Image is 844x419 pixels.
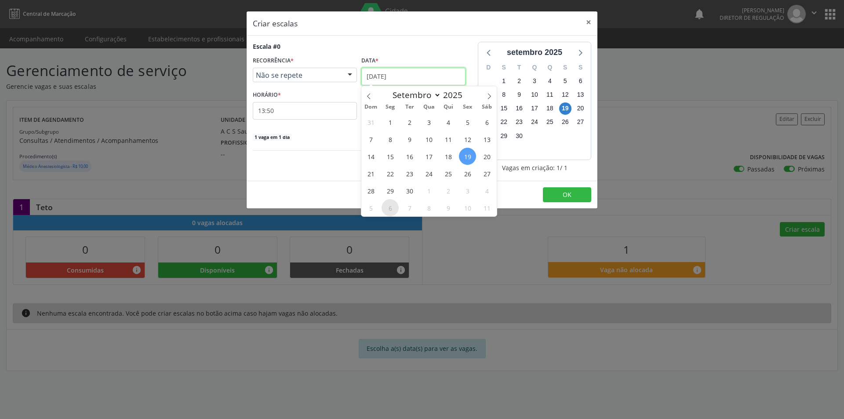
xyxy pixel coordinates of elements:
span: sexta-feira, 12 de setembro de 2025 [559,89,571,101]
span: sábado, 6 de setembro de 2025 [575,75,587,87]
span: Ter [400,104,419,110]
span: Seg [381,104,400,110]
input: Selecione uma data [361,68,466,85]
span: Setembro 30, 2025 [401,182,418,199]
h5: Criar escalas [253,18,298,29]
label: Data [361,54,378,68]
div: Vagas em criação: 1 [478,163,591,172]
div: D [481,61,496,74]
span: quinta-feira, 4 de setembro de 2025 [544,75,556,87]
span: quarta-feira, 10 de setembro de 2025 [528,89,541,101]
span: terça-feira, 23 de setembro de 2025 [513,116,525,128]
span: segunda-feira, 22 de setembro de 2025 [498,116,510,128]
span: segunda-feira, 8 de setembro de 2025 [498,89,510,101]
div: Q [527,61,542,74]
span: / 1 [560,163,568,172]
span: OK [563,190,571,199]
span: Setembro 20, 2025 [478,148,495,165]
span: quarta-feira, 17 de setembro de 2025 [528,102,541,115]
span: terça-feira, 16 de setembro de 2025 [513,102,525,115]
span: Setembro 13, 2025 [478,131,495,148]
div: Q [542,61,557,74]
button: Close [580,11,597,33]
span: Setembro 24, 2025 [420,165,437,182]
span: Outubro 11, 2025 [478,199,495,216]
span: Setembro 6, 2025 [478,113,495,131]
span: Setembro 3, 2025 [420,113,437,131]
span: quinta-feira, 18 de setembro de 2025 [544,102,556,115]
span: Outubro 10, 2025 [459,199,476,216]
span: Setembro 9, 2025 [401,131,418,148]
span: Qua [419,104,439,110]
span: segunda-feira, 1 de setembro de 2025 [498,75,510,87]
select: Month [388,89,441,101]
span: Setembro 28, 2025 [362,182,379,199]
span: Outubro 9, 2025 [440,199,457,216]
span: Outubro 6, 2025 [382,199,399,216]
div: S [557,61,573,74]
span: Setembro 21, 2025 [362,165,379,182]
span: Setembro 29, 2025 [382,182,399,199]
span: Outubro 7, 2025 [401,199,418,216]
span: Setembro 12, 2025 [459,131,476,148]
span: Setembro 27, 2025 [478,165,495,182]
div: S [573,61,588,74]
span: segunda-feira, 29 de setembro de 2025 [498,130,510,142]
span: Dom [361,104,381,110]
span: quarta-feira, 3 de setembro de 2025 [528,75,541,87]
span: sábado, 27 de setembro de 2025 [575,116,587,128]
span: Outubro 3, 2025 [459,182,476,199]
span: segunda-feira, 15 de setembro de 2025 [498,102,510,115]
span: Setembro 17, 2025 [420,148,437,165]
button: OK [543,187,591,202]
span: Setembro 1, 2025 [382,113,399,131]
span: Setembro 2, 2025 [401,113,418,131]
input: Year [441,89,470,101]
span: Setembro 25, 2025 [440,165,457,182]
span: Setembro 10, 2025 [420,131,437,148]
span: quinta-feira, 25 de setembro de 2025 [544,116,556,128]
span: Sex [458,104,477,110]
span: quarta-feira, 24 de setembro de 2025 [528,116,541,128]
div: T [512,61,527,74]
span: Setembro 26, 2025 [459,165,476,182]
input: 00:00 [253,102,357,120]
span: Setembro 7, 2025 [362,131,379,148]
span: Outubro 8, 2025 [420,199,437,216]
span: quinta-feira, 11 de setembro de 2025 [544,89,556,101]
span: Setembro 19, 2025 [459,148,476,165]
span: terça-feira, 9 de setembro de 2025 [513,89,525,101]
span: Setembro 5, 2025 [459,113,476,131]
span: sexta-feira, 26 de setembro de 2025 [559,116,571,128]
span: Setembro 22, 2025 [382,165,399,182]
span: Setembro 11, 2025 [440,131,457,148]
span: sexta-feira, 19 de setembro de 2025 [559,102,571,115]
div: setembro 2025 [503,47,566,58]
span: sábado, 13 de setembro de 2025 [575,89,587,101]
span: Qui [439,104,458,110]
span: Outubro 1, 2025 [420,182,437,199]
span: terça-feira, 30 de setembro de 2025 [513,130,525,142]
span: 1 vaga em 1 dia [253,134,291,141]
span: Não se repete [256,71,339,80]
span: Agosto 31, 2025 [362,113,379,131]
span: Outubro 4, 2025 [478,182,495,199]
span: Outubro 5, 2025 [362,199,379,216]
span: Setembro 4, 2025 [440,113,457,131]
span: terça-feira, 2 de setembro de 2025 [513,75,525,87]
span: Setembro 14, 2025 [362,148,379,165]
span: Outubro 2, 2025 [440,182,457,199]
span: sexta-feira, 5 de setembro de 2025 [559,75,571,87]
div: Escala #0 [253,42,280,51]
label: HORÁRIO [253,88,281,102]
span: Sáb [477,104,497,110]
span: Setembro 18, 2025 [440,148,457,165]
div: S [496,61,512,74]
label: RECORRÊNCIA [253,54,294,68]
span: sábado, 20 de setembro de 2025 [575,102,587,115]
span: Setembro 23, 2025 [401,165,418,182]
span: Setembro 16, 2025 [401,148,418,165]
span: Setembro 8, 2025 [382,131,399,148]
span: Setembro 15, 2025 [382,148,399,165]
